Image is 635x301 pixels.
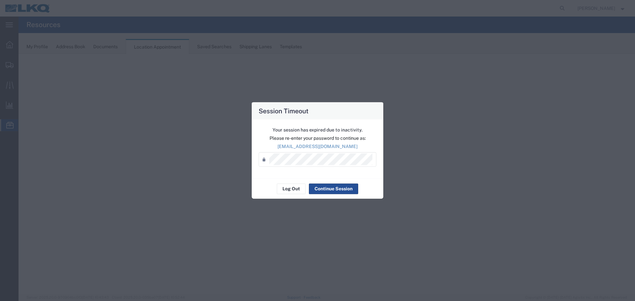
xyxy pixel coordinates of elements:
button: Continue Session [309,183,358,194]
p: [EMAIL_ADDRESS][DOMAIN_NAME] [259,143,376,150]
h4: Session Timeout [259,106,309,115]
p: Your session has expired due to inactivity. [259,126,376,133]
button: Log Out [277,183,306,194]
p: Please re-enter your password to continue as: [259,134,376,141]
